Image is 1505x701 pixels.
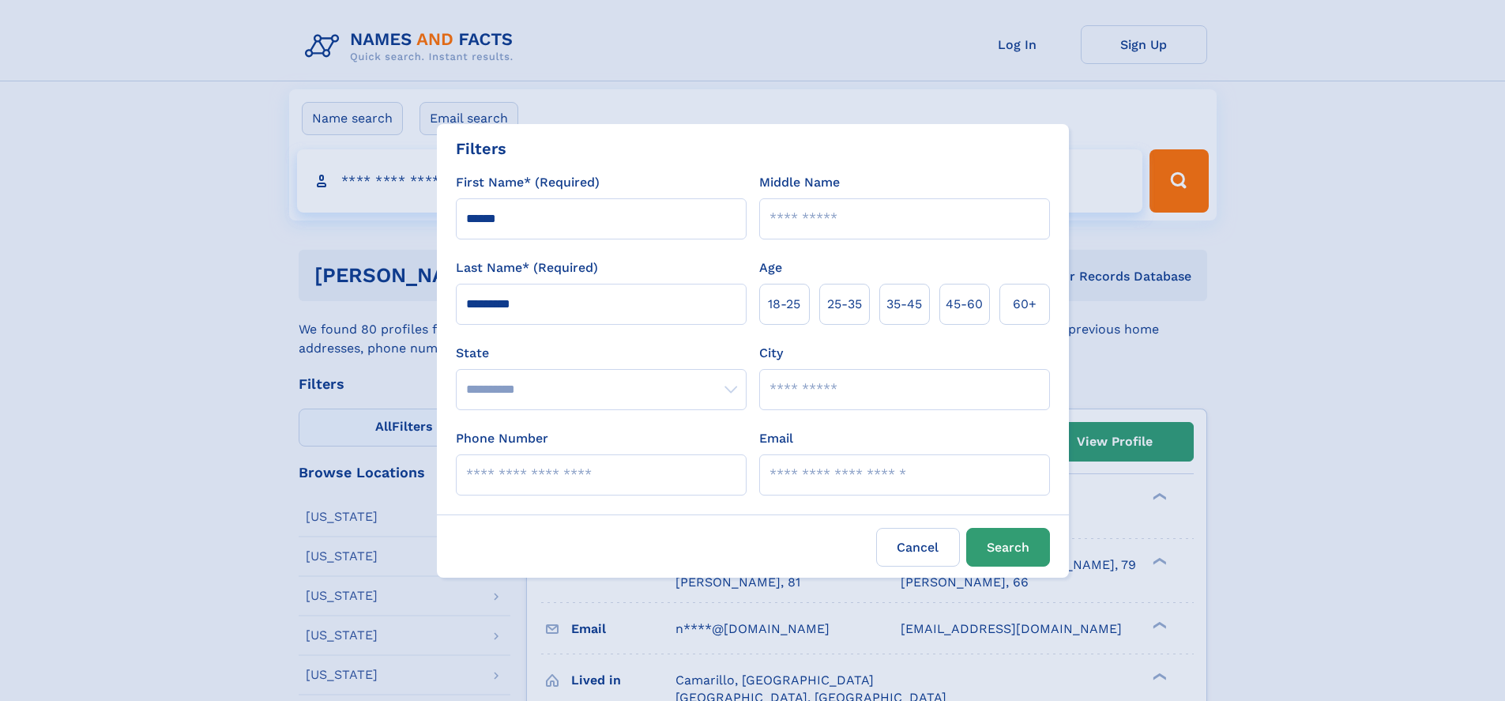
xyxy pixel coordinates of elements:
[456,173,600,192] label: First Name* (Required)
[456,429,548,448] label: Phone Number
[456,137,506,160] div: Filters
[768,295,800,314] span: 18‑25
[759,258,782,277] label: Age
[759,429,793,448] label: Email
[966,528,1050,567] button: Search
[946,295,983,314] span: 45‑60
[456,344,747,363] label: State
[827,295,862,314] span: 25‑35
[876,528,960,567] label: Cancel
[759,344,783,363] label: City
[456,258,598,277] label: Last Name* (Required)
[1013,295,1037,314] span: 60+
[886,295,922,314] span: 35‑45
[759,173,840,192] label: Middle Name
